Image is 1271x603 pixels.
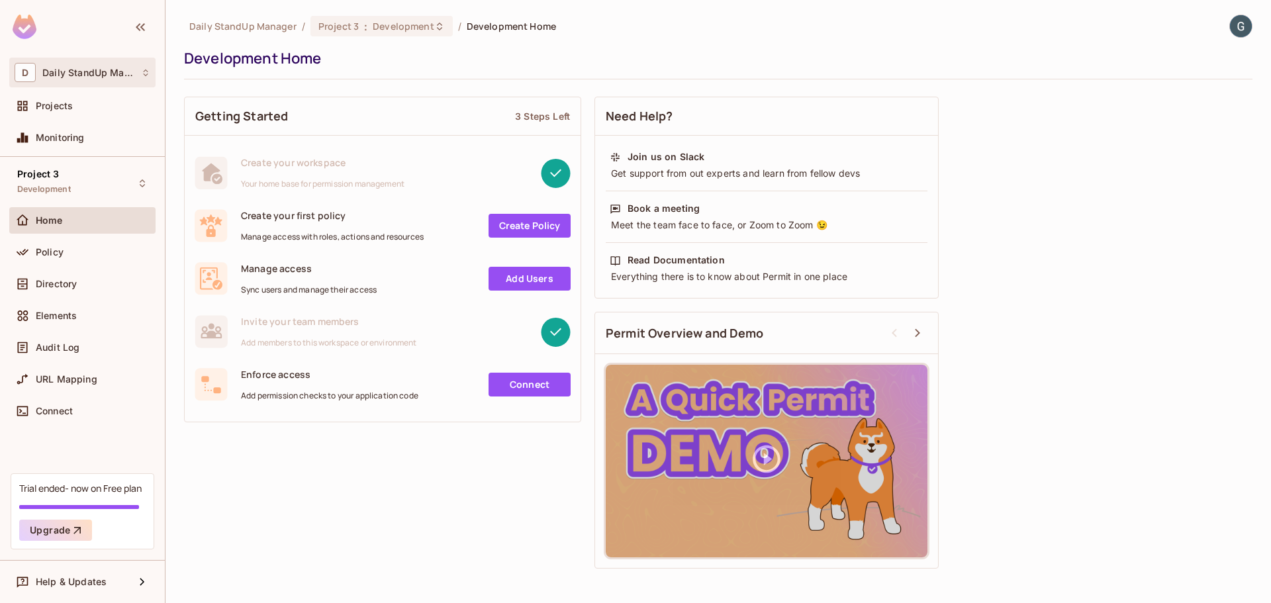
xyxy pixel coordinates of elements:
span: Your home base for permission management [241,179,404,189]
span: Sync users and manage their access [241,285,377,295]
span: Invite your team members [241,315,417,328]
span: Need Help? [606,108,673,124]
img: SReyMgAAAABJRU5ErkJggg== [13,15,36,39]
span: Add members to this workspace or environment [241,338,417,348]
span: Elements [36,310,77,321]
div: 3 Steps Left [515,110,570,122]
span: Create your workspace [241,156,404,169]
span: Audit Log [36,342,79,353]
span: Workspace: Daily StandUp Manager [42,68,134,78]
a: Add Users [489,267,571,291]
span: Directory [36,279,77,289]
li: / [302,20,305,32]
button: Upgrade [19,520,92,541]
span: Connect [36,406,73,416]
div: Read Documentation [628,254,725,267]
span: URL Mapping [36,374,97,385]
span: Manage access with roles, actions and resources [241,232,424,242]
div: Get support from out experts and learn from fellow devs [610,167,923,180]
div: Join us on Slack [628,150,704,163]
span: Getting Started [195,108,288,124]
span: Home [36,215,63,226]
span: Development [17,184,71,195]
span: Permit Overview and Demo [606,325,764,342]
div: Development Home [184,48,1246,68]
span: Manage access [241,262,377,275]
div: Trial ended- now on Free plan [19,482,142,494]
li: / [458,20,461,32]
span: Add permission checks to your application code [241,391,418,401]
span: Monitoring [36,132,85,143]
span: Development [373,20,434,32]
span: Projects [36,101,73,111]
div: Book a meeting [628,202,700,215]
span: Enforce access [241,368,418,381]
span: D [15,63,36,82]
span: Development Home [467,20,556,32]
span: the active workspace [189,20,297,32]
div: Everything there is to know about Permit in one place [610,270,923,283]
span: Help & Updates [36,577,107,587]
span: Create your first policy [241,209,424,222]
div: Meet the team face to face, or Zoom to Zoom 😉 [610,218,923,232]
span: Policy [36,247,64,257]
a: Connect [489,373,571,396]
span: Project 3 [17,169,59,179]
img: Goran Jovanovic [1230,15,1252,37]
span: : [363,21,368,32]
span: Project 3 [318,20,359,32]
a: Create Policy [489,214,571,238]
